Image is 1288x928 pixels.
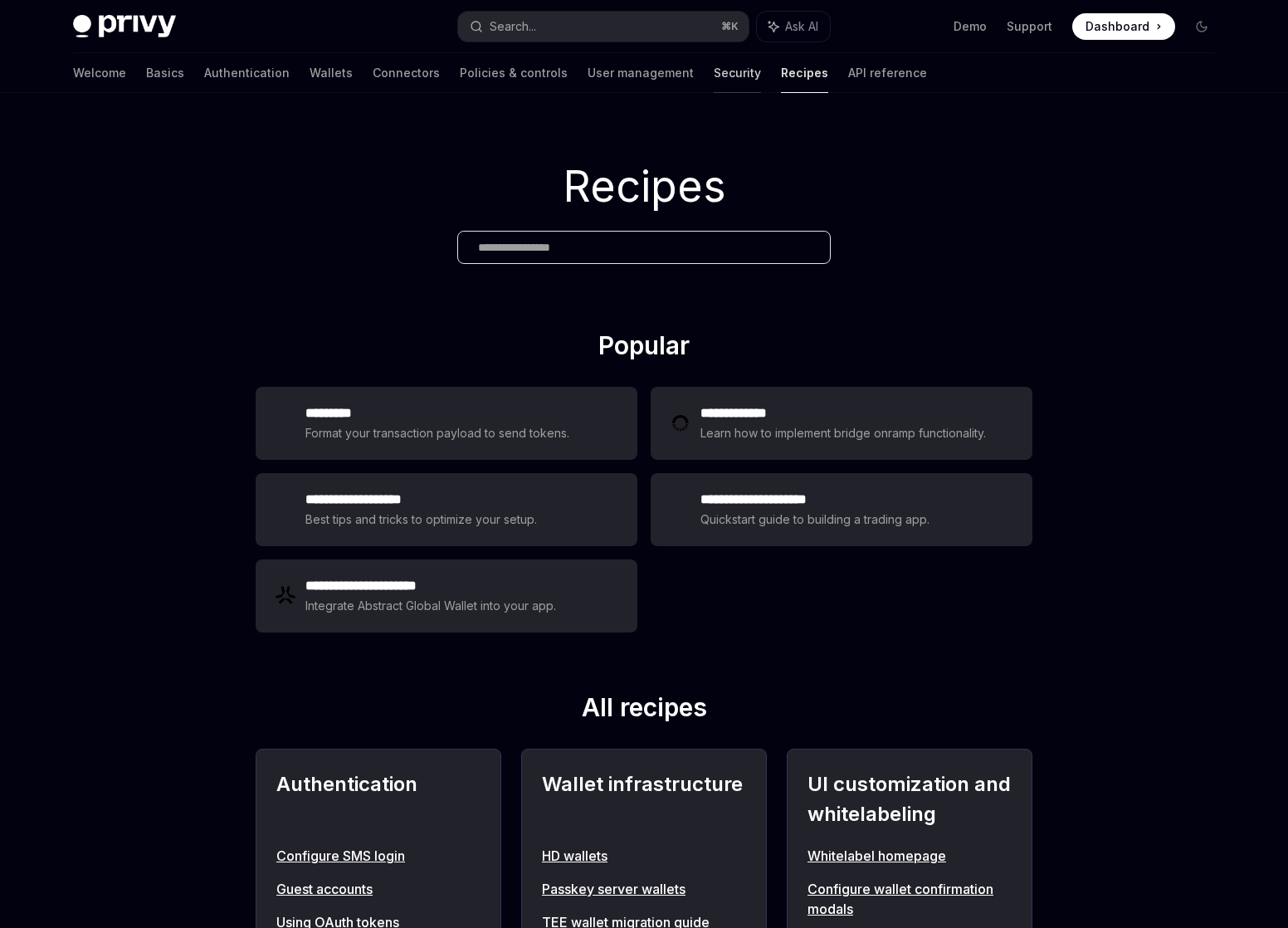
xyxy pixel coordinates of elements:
h2: Authentication [276,769,481,829]
h2: Popular [256,330,1032,367]
a: User management [588,53,694,93]
h2: All recipes [256,692,1032,729]
a: Security [714,53,761,93]
span: Dashboard [1086,18,1149,35]
a: Guest accounts [276,879,481,899]
div: Integrate Abstract Global Wallet into your app. [305,596,558,616]
div: Format your transaction payload to send tokens. [305,423,570,443]
a: Recipes [781,53,828,93]
a: Policies & controls [460,53,568,93]
a: Dashboard [1072,13,1175,40]
div: Search... [490,17,536,37]
span: Ask AI [785,18,818,35]
a: Configure wallet confirmation modals [807,879,1012,919]
a: Whitelabel homepage [807,846,1012,866]
div: Quickstart guide to building a trading app. [700,510,930,530]
h2: UI customization and whitelabeling [807,769,1012,829]
a: Basics [146,53,184,93]
img: dark logo [73,15,176,38]
a: Welcome [73,53,126,93]
button: Search...⌘K [458,12,749,42]
a: Demo [954,18,987,35]
a: **** **** ***Learn how to implement bridge onramp functionality. [651,387,1032,460]
a: Connectors [373,53,440,93]
span: ⌘ K [721,20,739,33]
a: Authentication [204,53,290,93]
h2: Wallet infrastructure [542,769,746,829]
div: Best tips and tricks to optimize your setup. [305,510,539,530]
a: API reference [848,53,927,93]
a: Wallets [310,53,353,93]
a: **** ****Format your transaction payload to send tokens. [256,387,637,460]
a: Passkey server wallets [542,879,746,899]
a: Configure SMS login [276,846,481,866]
button: Toggle dark mode [1188,13,1215,40]
a: HD wallets [542,846,746,866]
button: Ask AI [757,12,830,42]
div: Learn how to implement bridge onramp functionality. [700,423,991,443]
a: Support [1007,18,1052,35]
